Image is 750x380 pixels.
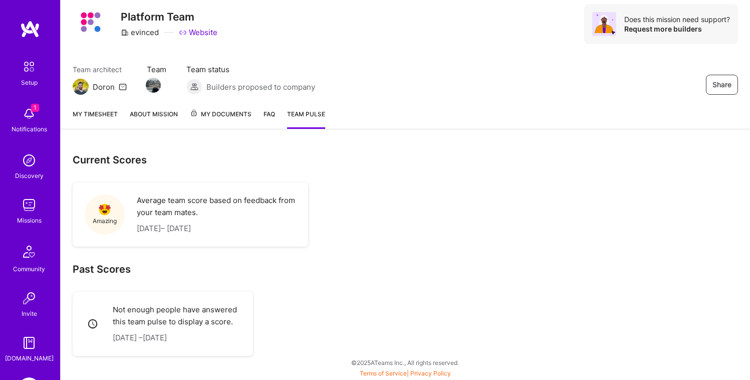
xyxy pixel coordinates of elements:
p: [DATE] – [DATE] [113,332,241,344]
div: Setup [21,77,38,88]
span: Share [712,80,731,90]
img: Avatar [592,12,616,36]
a: Terms of Service [360,369,407,377]
span: Team status [186,64,315,75]
div: Invite [22,308,37,319]
div: [DOMAIN_NAME] [5,353,54,363]
h3: Platform Team [121,11,217,23]
div: Doron [93,82,115,92]
img: setup [19,56,40,77]
a: My timesheet [73,109,118,129]
span: Team Pulse [287,110,325,118]
h2: Past Scores [73,263,738,276]
img: Invite [19,288,39,308]
img: discovery [19,150,39,170]
img: logo [20,20,40,38]
div: © 2025 ATeams Inc., All rights reserved. [60,350,750,375]
img: Company Logo [73,4,109,40]
i: icon Mail [119,83,127,91]
i: icon Clock [87,318,99,330]
img: bell [19,104,39,124]
img: Team Architect [73,79,89,95]
div: Missions [17,215,42,226]
div: Request more builders [624,24,730,34]
img: Team Member Avatar [146,78,161,93]
a: Team Member Avatar [147,77,160,94]
p: Average team score based on feedback from your team mates. [137,195,296,219]
span: My Documents [190,109,252,120]
a: About Mission [130,109,178,129]
img: guide book [19,333,39,353]
span: | [360,369,451,377]
a: Privacy Policy [410,369,451,377]
img: teamwork [19,195,39,215]
div: Community [13,264,45,274]
span: Builders proposed to company [206,82,315,92]
button: Share [706,75,738,95]
span: Team [147,64,166,75]
i: icon CompanyGray [121,29,129,37]
h3: Current Scores [73,153,738,166]
div: Notifications [12,124,47,134]
div: Discovery [15,170,44,181]
div: evinced [121,27,159,38]
img: Builders proposed to company [186,79,202,95]
div: Does this mission need support? [624,15,730,24]
span: Amazing [93,216,117,226]
img: Community [17,240,41,264]
span: Team architect [73,64,127,75]
a: FAQ [264,109,275,129]
p: Not enough people have answered this team pulse to display a score. [113,304,241,328]
span: 1 [31,104,39,112]
a: Website [179,27,217,38]
p: [DATE] – [DATE] [137,223,296,235]
img: Amazing [99,204,111,216]
a: My Documents [190,109,252,129]
a: Team Pulse [287,109,325,129]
